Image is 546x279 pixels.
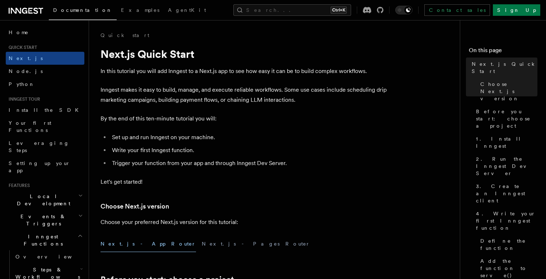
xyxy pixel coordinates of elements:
a: Define the function [477,234,537,255]
li: Write your first Inngest function. [110,145,388,155]
span: Features [6,183,30,188]
span: Inngest tour [6,96,40,102]
span: Quick start [6,45,37,50]
a: 3. Create an Inngest client [473,180,537,207]
button: Next.js - App Router [101,236,196,252]
a: Install the SDK [6,104,84,116]
p: Let's get started! [101,177,388,187]
h1: Next.js Quick Start [101,47,388,60]
span: Choose Next.js version [480,81,537,102]
a: Documentation [49,2,117,20]
button: Events & Triggers [6,210,84,230]
li: Set up and run Inngest on your machine. [110,132,388,142]
button: Inngest Functions [6,230,84,250]
span: Install the SDK [9,107,83,113]
button: Next.js - Pages Router [202,236,310,252]
a: Before you start: choose a project [473,105,537,132]
span: Next.js Quick Start [472,60,537,75]
span: Local Development [6,193,78,207]
p: In this tutorial you will add Inngest to a Next.js app to see how easy it can be to build complex... [101,66,388,76]
span: 4. Write your first Inngest function [476,210,537,232]
kbd: Ctrl+K [331,6,347,14]
p: Choose your preferred Next.js version for this tutorial: [101,217,388,227]
a: Home [6,26,84,39]
span: Before you start: choose a project [476,108,537,129]
a: Next.js Quick Start [469,58,537,78]
a: 2. Run the Inngest Dev Server [473,152,537,180]
a: 4. Write your first Inngest function [473,207,537,234]
a: AgentKit [164,2,210,19]
a: Choose Next.js version [101,201,169,211]
a: Contact sales [424,4,490,16]
button: Toggle dark mode [395,6,412,14]
span: Overview [15,254,89,260]
a: Choose Next.js version [477,78,537,105]
h4: On this page [469,46,537,58]
p: By the end of this ten-minute tutorial you will: [101,114,388,124]
span: Add the function to serve() [480,257,537,279]
a: Python [6,78,84,91]
span: 1. Install Inngest [476,135,537,150]
span: Leveraging Steps [9,140,69,153]
span: Documentation [53,7,112,13]
span: Node.js [9,68,43,74]
span: Your first Functions [9,120,51,133]
button: Search...Ctrl+K [233,4,351,16]
a: Next.js [6,52,84,65]
span: Setting up your app [9,160,70,173]
span: Inngest Functions [6,233,78,247]
a: Overview [13,250,84,263]
span: Events & Triggers [6,213,78,227]
a: Node.js [6,65,84,78]
span: AgentKit [168,7,206,13]
a: Sign Up [493,4,540,16]
a: Examples [117,2,164,19]
a: Leveraging Steps [6,137,84,157]
a: 1. Install Inngest [473,132,537,152]
span: Define the function [480,237,537,252]
span: Home [9,29,29,36]
a: Quick start [101,32,149,39]
span: Examples [121,7,159,13]
span: Python [9,81,35,87]
button: Local Development [6,190,84,210]
span: 3. Create an Inngest client [476,183,537,204]
span: Next.js [9,55,43,61]
a: Your first Functions [6,116,84,137]
a: Setting up your app [6,157,84,177]
li: Trigger your function from your app and through Inngest Dev Server. [110,158,388,168]
p: Inngest makes it easy to build, manage, and execute reliable workflows. Some use cases include sc... [101,85,388,105]
span: 2. Run the Inngest Dev Server [476,155,537,177]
